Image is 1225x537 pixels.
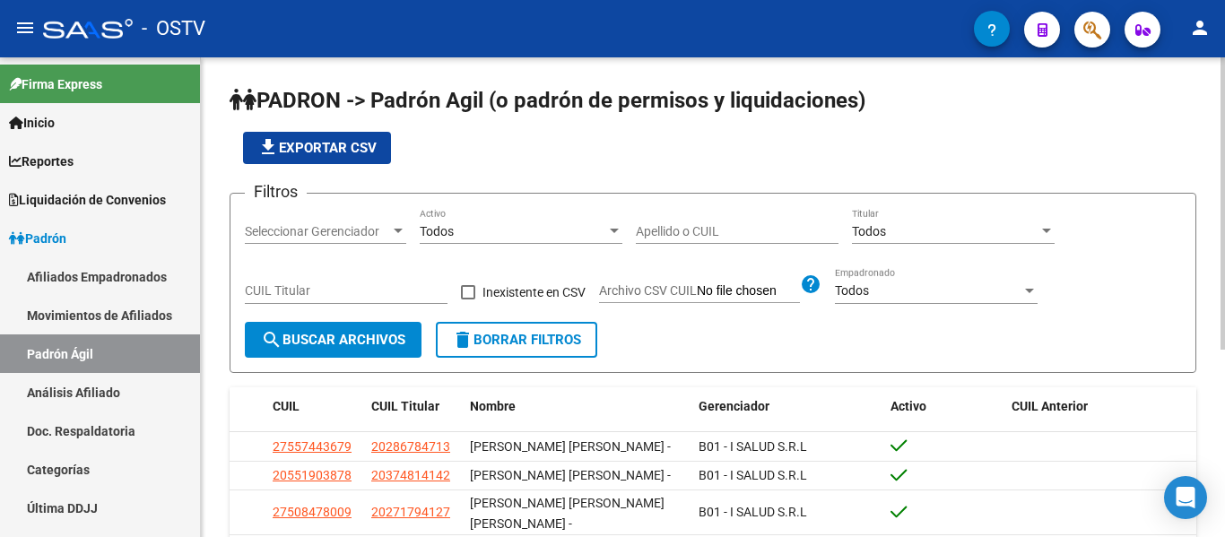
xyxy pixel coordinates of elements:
datatable-header-cell: CUIL Titular [364,387,463,426]
span: Firma Express [9,74,102,94]
span: Buscar Archivos [261,332,405,348]
span: 20271794127 [371,505,450,519]
span: CUIL Titular [371,399,439,413]
button: Exportar CSV [243,132,391,164]
span: 27508478009 [273,505,352,519]
span: CUIL [273,399,300,413]
span: Inexistente en CSV [482,281,586,303]
datatable-header-cell: CUIL [265,387,364,426]
span: Activo [891,399,926,413]
datatable-header-cell: Gerenciador [691,387,884,426]
span: Nombre [470,399,516,413]
mat-icon: help [800,273,821,295]
span: [PERSON_NAME] [PERSON_NAME] - [470,439,671,454]
span: 20551903878 [273,468,352,482]
span: 20374814142 [371,468,450,482]
button: Buscar Archivos [245,322,421,358]
h3: Filtros [245,179,307,204]
span: Todos [835,283,869,298]
span: [PERSON_NAME] [PERSON_NAME] - [470,468,671,482]
span: Todos [852,224,886,238]
button: Borrar Filtros [436,322,597,358]
span: Seleccionar Gerenciador [245,224,390,239]
span: PADRON -> Padrón Agil (o padrón de permisos y liquidaciones) [230,88,865,113]
span: Todos [420,224,454,238]
span: Borrar Filtros [452,332,581,348]
span: Reportes [9,152,74,171]
span: B01 - I SALUD S.R.L [699,505,807,519]
span: B01 - I SALUD S.R.L [699,439,807,454]
span: 27557443679 [273,439,352,454]
mat-icon: menu [14,17,36,39]
mat-icon: delete [452,329,473,351]
span: Padrón [9,229,66,248]
mat-icon: person [1189,17,1211,39]
span: 20286784713 [371,439,450,454]
span: Gerenciador [699,399,769,413]
mat-icon: search [261,329,282,351]
span: Inicio [9,113,55,133]
span: - OSTV [142,9,205,48]
span: [PERSON_NAME] [PERSON_NAME] [PERSON_NAME] - [470,496,665,531]
datatable-header-cell: Activo [883,387,1004,426]
div: Open Intercom Messenger [1164,476,1207,519]
mat-icon: file_download [257,136,279,158]
span: B01 - I SALUD S.R.L [699,468,807,482]
datatable-header-cell: CUIL Anterior [1004,387,1197,426]
span: Exportar CSV [257,140,377,156]
datatable-header-cell: Nombre [463,387,691,426]
input: Archivo CSV CUIL [697,283,800,299]
span: Liquidación de Convenios [9,190,166,210]
span: Archivo CSV CUIL [599,283,697,298]
span: CUIL Anterior [1012,399,1088,413]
